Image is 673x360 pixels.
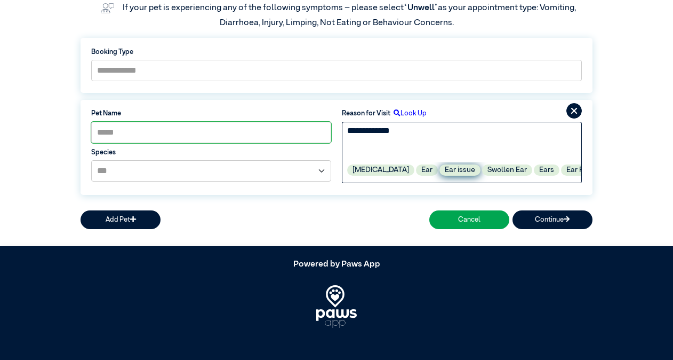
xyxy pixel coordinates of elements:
label: If your pet is experiencing any of the following symptoms – please select as your appointment typ... [123,4,578,27]
button: Add Pet [81,210,161,229]
label: Ear Problems [561,165,617,176]
span: “Unwell” [404,4,438,12]
label: Reason for Visit [342,108,390,119]
label: Pet Name [91,108,331,119]
label: Look Up [390,108,427,119]
label: Ear [416,165,438,176]
label: Ears [534,165,559,176]
label: Ear issue [439,165,480,176]
label: [MEDICAL_DATA] [347,165,414,176]
button: Cancel [429,210,509,229]
label: Species [91,147,331,158]
h5: Powered by Paws App [81,260,592,270]
img: PawsApp [316,285,357,328]
button: Continue [512,210,592,229]
label: Booking Type [91,47,582,57]
label: Swollen Ear [482,165,532,176]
